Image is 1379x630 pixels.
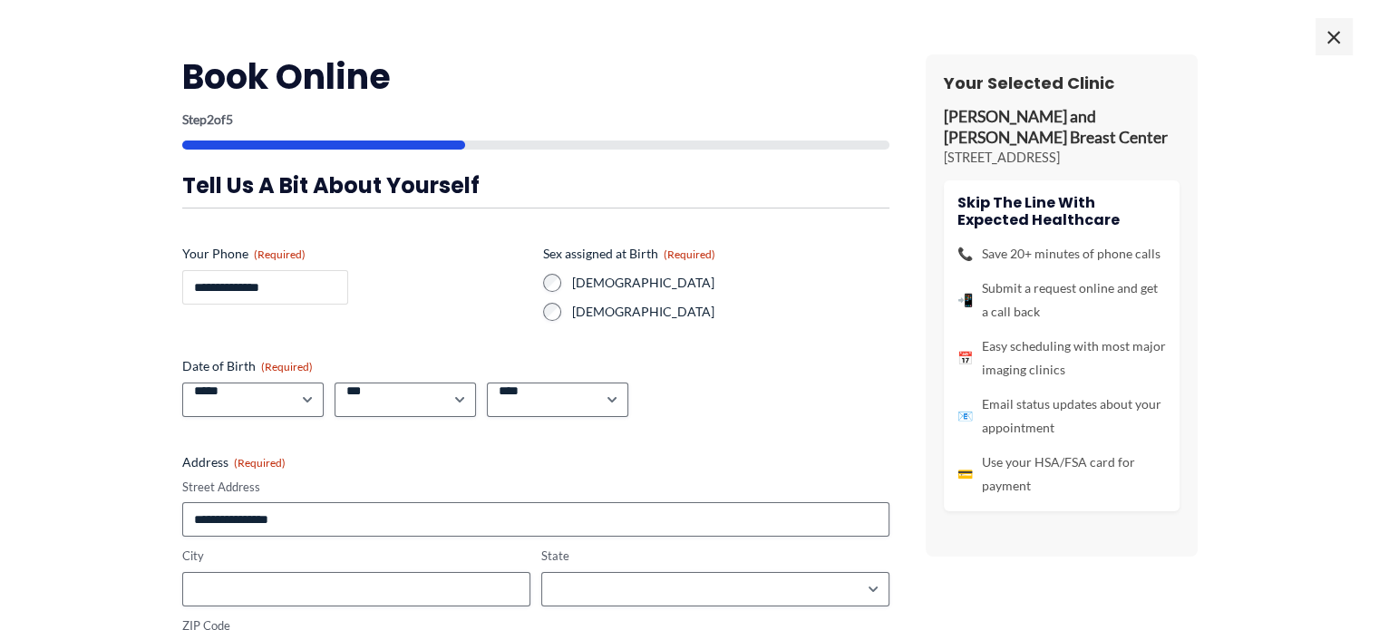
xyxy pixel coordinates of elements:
[957,334,1166,382] li: Easy scheduling with most major imaging clinics
[957,242,973,266] span: 📞
[944,73,1180,93] h3: Your Selected Clinic
[572,303,889,321] label: [DEMOGRAPHIC_DATA]
[543,245,715,263] legend: Sex assigned at Birth
[1316,18,1352,54] span: ×
[182,479,889,496] label: Street Address
[944,107,1180,149] p: [PERSON_NAME] and [PERSON_NAME] Breast Center
[541,548,889,565] label: State
[957,462,973,486] span: 💳
[957,404,973,428] span: 📧
[957,276,1166,324] li: Submit a request online and get a call back
[944,149,1180,167] p: [STREET_ADDRESS]
[957,393,1166,440] li: Email status updates about your appointment
[234,456,286,470] span: (Required)
[182,245,529,263] label: Your Phone
[207,111,214,127] span: 2
[226,111,233,127] span: 5
[254,247,306,261] span: (Required)
[664,247,715,261] span: (Required)
[182,113,889,126] p: Step of
[957,194,1166,228] h4: Skip the line with Expected Healthcare
[182,548,530,565] label: City
[572,274,889,292] label: [DEMOGRAPHIC_DATA]
[957,242,1166,266] li: Save 20+ minutes of phone calls
[182,171,889,199] h3: Tell us a bit about yourself
[957,451,1166,498] li: Use your HSA/FSA card for payment
[957,346,973,370] span: 📅
[182,453,286,471] legend: Address
[182,357,313,375] legend: Date of Birth
[957,288,973,312] span: 📲
[182,54,889,99] h2: Book Online
[261,360,313,373] span: (Required)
